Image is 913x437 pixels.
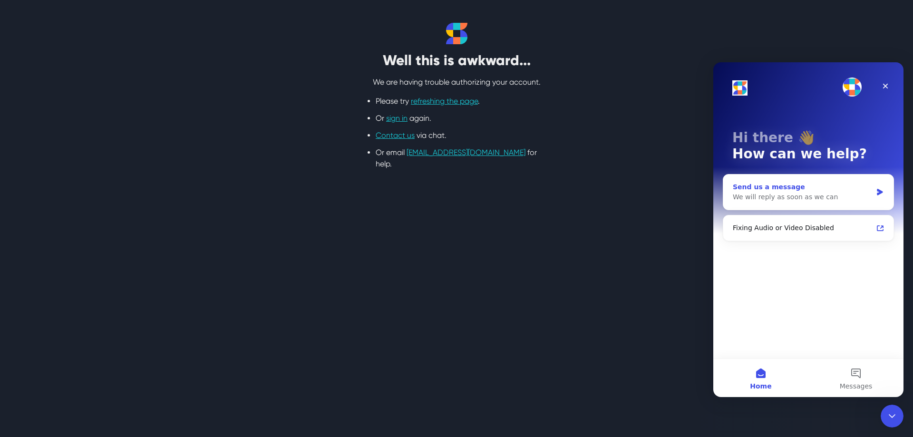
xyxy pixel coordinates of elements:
li: Or email for help. [376,147,537,170]
li: Please try . [376,96,537,107]
iframe: Intercom live chat [881,405,903,427]
a: [EMAIL_ADDRESS][DOMAIN_NAME] [407,148,525,157]
p: We are having trouble authorizing your account. [338,77,575,88]
li: via chat. [376,130,537,141]
a: sign in [386,114,408,123]
h2: Well this is awkward... [338,52,575,69]
a: Contact us [376,131,415,140]
li: Or again. [376,113,537,124]
iframe: Intercom live chat [713,62,903,397]
a: refreshing the page [411,97,478,106]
